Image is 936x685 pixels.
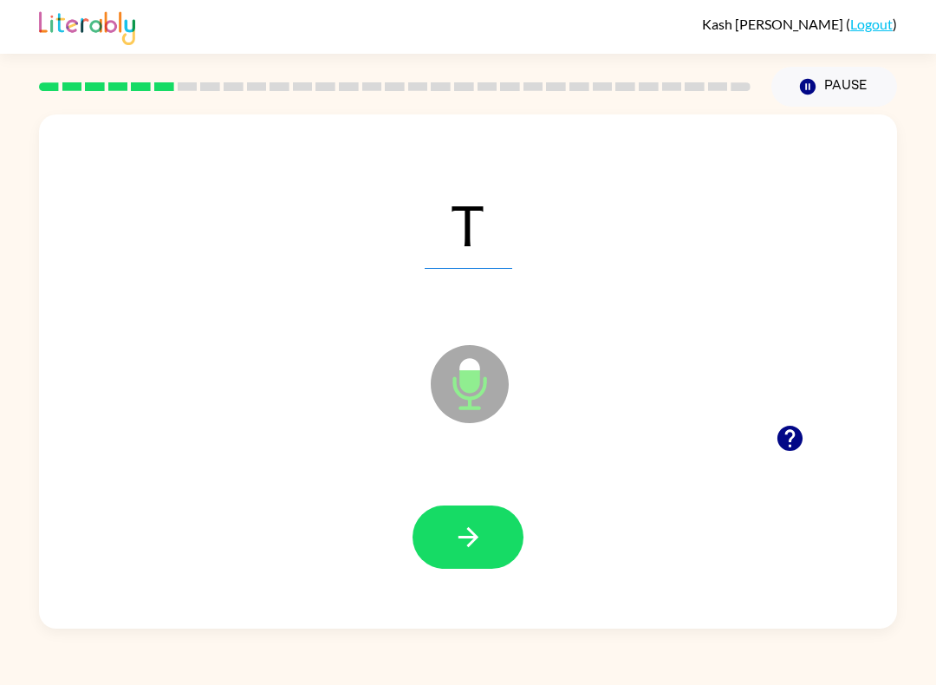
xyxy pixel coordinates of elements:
[425,179,512,269] span: T
[771,67,897,107] button: Pause
[702,16,846,32] span: Kash [PERSON_NAME]
[703,434,876,608] video: Your browser must support playing .mp4 files to use Literably. Please try using another browser.
[702,16,897,32] div: ( )
[39,7,135,45] img: Literably
[850,16,893,32] a: Logout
